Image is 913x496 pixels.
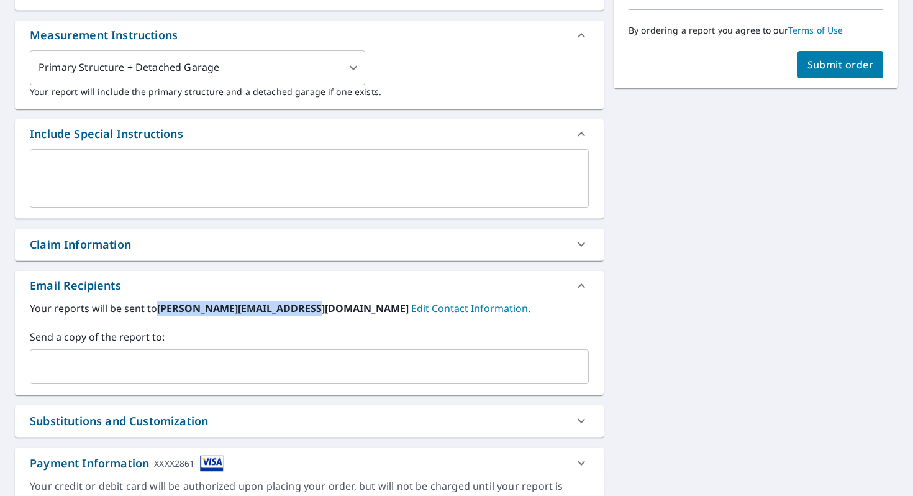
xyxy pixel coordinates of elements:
[15,448,604,479] div: Payment InformationXXXX2861cardImage
[807,58,874,71] span: Submit order
[30,236,131,253] div: Claim Information
[15,229,604,260] div: Claim Information
[15,119,604,149] div: Include Special Instructions
[30,329,589,344] label: Send a copy of the report to:
[629,25,883,36] p: By ordering a report you agree to our
[30,50,365,85] div: Primary Structure + Detached Garage
[30,455,224,472] div: Payment Information
[157,301,411,315] b: [PERSON_NAME][EMAIL_ADDRESS][DOMAIN_NAME]
[797,51,884,78] button: Submit order
[30,85,589,98] p: Your report will include the primary structure and a detached garage if one exists.
[200,455,224,472] img: cardImage
[30,126,183,142] div: Include Special Instructions
[30,277,121,294] div: Email Recipients
[788,24,843,36] a: Terms of Use
[30,413,208,429] div: Substitutions and Customization
[154,455,194,472] div: XXXX2861
[30,301,589,316] label: Your reports will be sent to
[15,21,604,50] div: Measurement Instructions
[15,271,604,301] div: Email Recipients
[15,405,604,437] div: Substitutions and Customization
[411,301,530,315] a: EditContactInfo
[30,27,178,44] div: Measurement Instructions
